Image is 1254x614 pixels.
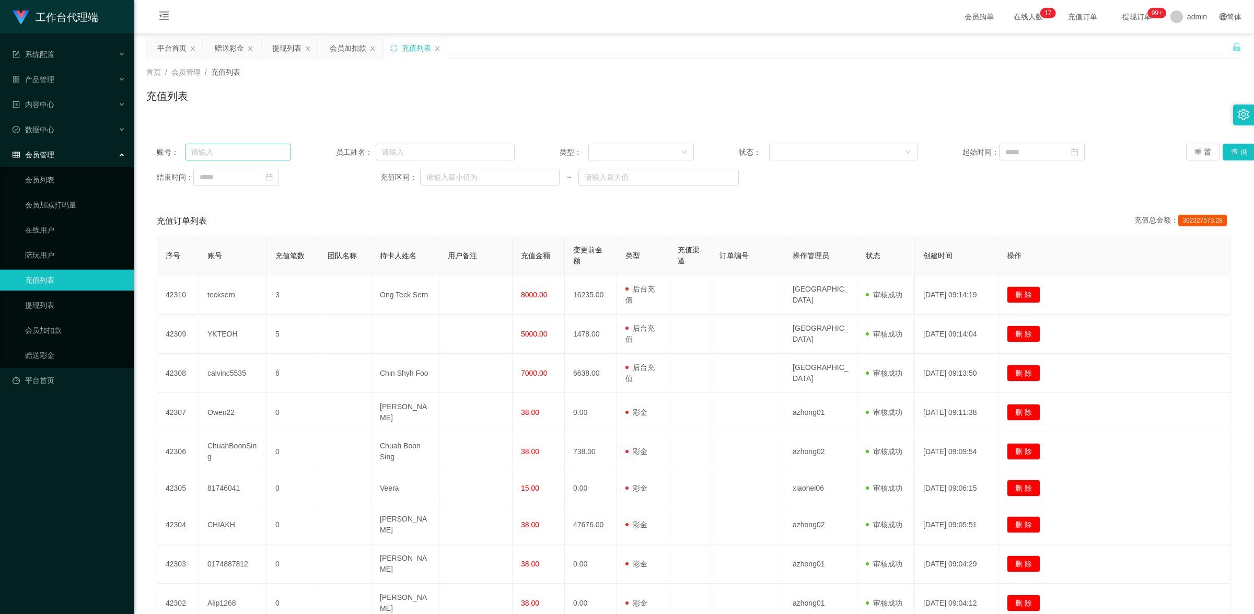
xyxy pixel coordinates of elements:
[565,545,617,584] td: 0.00
[267,432,319,471] td: 0
[578,169,739,186] input: 请输入最大值
[25,295,125,316] a: 提现列表
[915,545,998,584] td: [DATE] 09:04:29
[13,100,54,109] span: 内容中心
[25,245,125,265] a: 陪玩用户
[625,599,647,607] span: 彩金
[560,172,578,183] span: ~
[267,393,319,432] td: 0
[1008,13,1048,20] span: 在线人数
[784,393,857,432] td: azhong01
[13,10,29,25] img: logo.9652507e.png
[13,125,54,134] span: 数据中心
[146,1,182,34] i: 图标: menu-fold
[13,51,20,58] i: 图标: form
[13,126,20,133] i: 图标: check-circle-o
[560,147,588,158] span: 类型：
[866,291,902,299] span: 审核成功
[625,520,647,529] span: 彩金
[371,432,439,471] td: Chuah Boon Sing
[565,275,617,315] td: 16235.00
[521,484,539,492] span: 15.00
[625,560,647,568] span: 彩金
[784,432,857,471] td: azhong02
[25,270,125,291] a: 充值列表
[915,354,998,393] td: [DATE] 09:13:50
[157,38,187,58] div: 平台首页
[915,471,998,505] td: [DATE] 09:06:15
[625,363,655,383] span: 后台充值
[1007,595,1040,611] button: 删 除
[521,408,539,416] span: 38.00
[13,75,54,84] span: 产品管理
[199,432,267,471] td: ChuahBoonSing
[371,275,439,315] td: Ong Teck Sern
[25,219,125,240] a: 在线用户
[1007,326,1040,342] button: 删 除
[371,354,439,393] td: Chin Shyh Foo
[1048,8,1052,18] p: 7
[1007,286,1040,303] button: 删 除
[1007,480,1040,496] button: 删 除
[784,545,857,584] td: azhong01
[267,275,319,315] td: 3
[565,471,617,505] td: 0.00
[905,149,911,156] i: 图标: down
[923,251,953,260] span: 创建时间
[199,354,267,393] td: calvinc5535
[267,354,319,393] td: 6
[267,315,319,354] td: 5
[247,45,253,52] i: 图标: close
[205,68,207,76] span: /
[793,251,829,260] span: 操作管理员
[1044,8,1048,18] p: 1
[25,194,125,215] a: 会员加减打码量
[866,369,902,377] span: 审核成功
[625,408,647,416] span: 彩金
[265,173,273,181] i: 图标: calendar
[565,505,617,545] td: 47676.00
[866,520,902,529] span: 审核成功
[962,147,999,158] span: 起始时间：
[565,393,617,432] td: 0.00
[157,354,199,393] td: 42308
[1040,8,1055,18] sup: 17
[1117,13,1157,20] span: 提现订单
[739,147,769,158] span: 状态：
[166,251,180,260] span: 序号
[211,68,240,76] span: 充值列表
[1007,251,1021,260] span: 操作
[157,432,199,471] td: 42306
[13,150,54,159] span: 会员管理
[1007,516,1040,533] button: 删 除
[866,599,902,607] span: 审核成功
[866,484,902,492] span: 审核成功
[1147,8,1166,18] sup: 977
[157,172,193,183] span: 结束时间：
[915,275,998,315] td: [DATE] 09:14:19
[13,13,98,21] a: 工作台代理端
[369,45,376,52] i: 图标: close
[157,315,199,354] td: 42309
[25,320,125,341] a: 会员加扣款
[1007,443,1040,460] button: 删 除
[1007,404,1040,421] button: 删 除
[13,151,20,158] i: 图标: table
[1220,13,1227,20] i: 图标: global
[915,393,998,432] td: [DATE] 09:11:38
[625,285,655,304] span: 后台充值
[420,169,560,186] input: 请输入最小值为
[1007,555,1040,572] button: 删 除
[267,471,319,505] td: 0
[157,505,199,545] td: 42304
[157,545,199,584] td: 42303
[199,315,267,354] td: YKTEOH
[1063,13,1102,20] span: 充值订单
[165,68,167,76] span: /
[565,354,617,393] td: 6638.00
[13,101,20,108] i: 图标: profile
[13,370,125,391] a: 图标: dashboard平台首页
[678,246,700,265] span: 充值渠道
[866,251,880,260] span: 状态
[434,45,440,52] i: 图标: close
